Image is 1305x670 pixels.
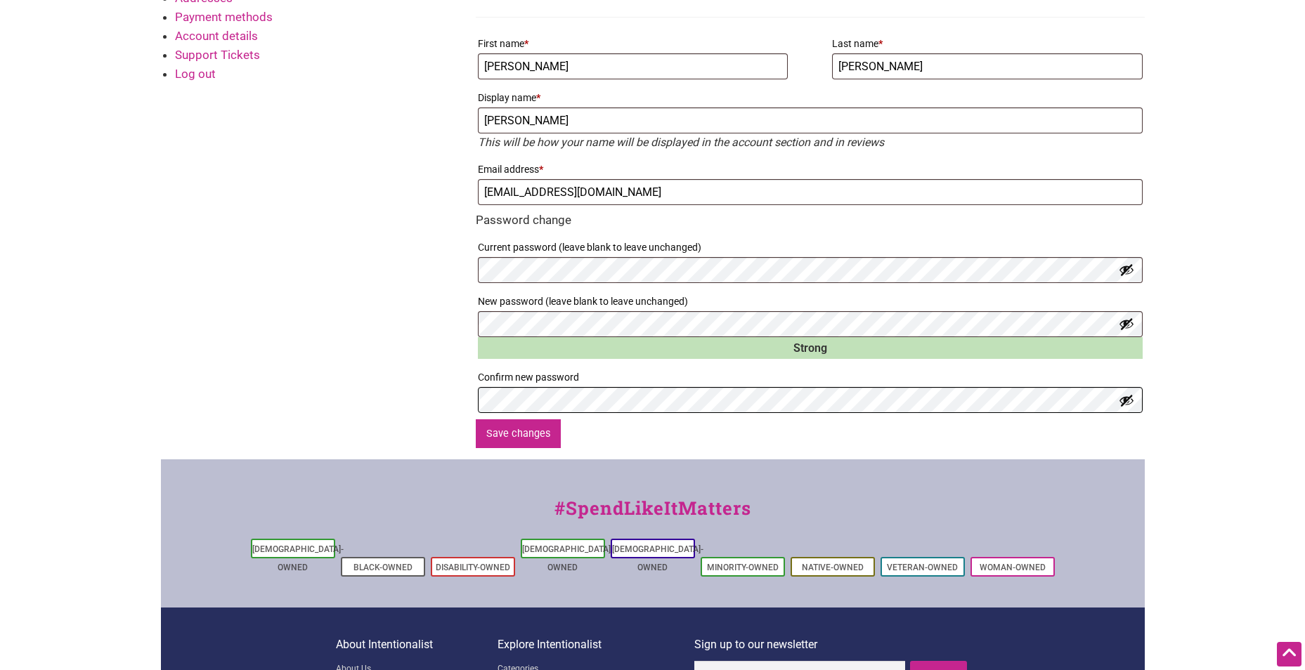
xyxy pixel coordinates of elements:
[476,211,571,230] legend: Password change
[478,237,1143,257] label: Current password (leave blank to leave unchanged)
[161,494,1145,536] div: #SpendLikeItMatters
[478,136,884,149] em: This will be how your name will be displayed in the account section and in reviews
[175,29,258,43] a: Account details
[478,159,1143,179] label: Email address
[1119,262,1134,277] button: Show password
[336,636,498,654] p: About Intentionalist
[887,563,958,572] a: Veteran-Owned
[1277,642,1301,666] div: Scroll Back to Top
[980,563,1046,572] a: Woman-Owned
[175,67,216,81] a: Log out
[252,544,344,572] a: [DEMOGRAPHIC_DATA]-Owned
[478,337,1143,360] div: Strong
[707,563,779,572] a: Minority-Owned
[478,88,1143,107] label: Display name
[832,34,1142,53] label: Last name
[436,563,510,572] a: Disability-Owned
[612,544,703,572] a: [DEMOGRAPHIC_DATA]-Owned
[175,48,260,62] a: Support Tickets
[476,419,561,448] button: Save changes
[802,563,864,572] a: Native-Owned
[478,367,1143,387] label: Confirm new password
[353,563,413,572] a: Black-Owned
[522,544,613,572] a: [DEMOGRAPHIC_DATA]-Owned
[1119,393,1134,408] button: Show password
[694,636,969,654] p: Sign up to our newsletter
[1119,316,1134,331] button: Show password
[175,10,273,24] a: Payment methods
[498,636,694,654] p: Explore Intentionalist
[478,291,1143,311] label: New password (leave blank to leave unchanged)
[478,34,788,53] label: First name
